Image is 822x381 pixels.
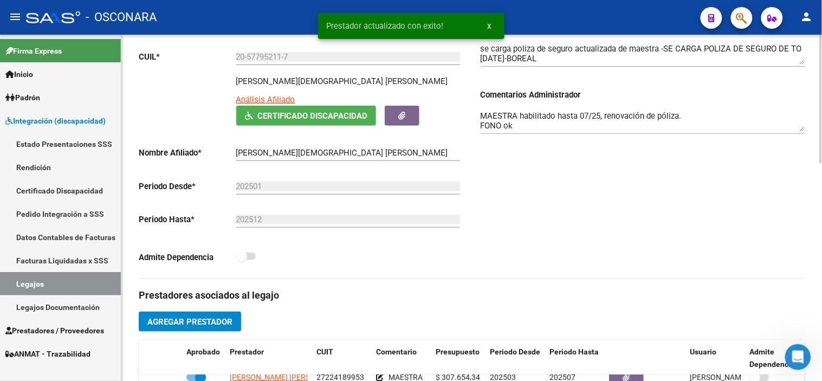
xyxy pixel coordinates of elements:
[139,251,236,263] p: Admite Dependencia
[800,10,813,23] mat-icon: person
[5,45,62,57] span: Firma Express
[5,115,106,127] span: Integración (discapacidad)
[139,51,236,63] p: CUIL
[5,325,104,337] span: Prestadores / Proveedores
[147,317,232,327] span: Agregar Prestador
[690,347,717,356] span: Usuario
[545,340,605,376] datatable-header-cell: Periodo Hasta
[139,180,236,192] p: Periodo Desde
[376,347,417,356] span: Comentario
[9,10,22,23] mat-icon: menu
[86,5,157,29] span: - OSCONARA
[549,347,599,356] span: Periodo Hasta
[139,312,241,332] button: Agregar Prestador
[785,344,811,370] iframe: Intercom live chat
[236,106,376,126] button: Certificado Discapacidad
[686,340,746,376] datatable-header-cell: Usuario
[236,95,295,105] span: Análisis Afiliado
[316,347,333,356] span: CUIT
[327,21,444,31] span: Prestador actualizado con exito!
[312,340,372,376] datatable-header-cell: CUIT
[5,92,40,104] span: Padrón
[257,111,367,121] span: Certificado Discapacidad
[431,340,486,376] datatable-header-cell: Presupuesto
[5,68,33,80] span: Inicio
[436,347,480,356] span: Presupuesto
[230,347,264,356] span: Prestador
[139,288,805,303] h3: Prestadores asociados al legajo
[490,347,540,356] span: Periodo Desde
[481,89,805,101] h3: Comentarios Administrador
[750,347,795,369] span: Admite Dependencia
[236,75,448,87] p: [PERSON_NAME][DEMOGRAPHIC_DATA] [PERSON_NAME]
[139,147,236,159] p: Nombre Afiliado
[139,214,236,225] p: Periodo Hasta
[182,340,225,376] datatable-header-cell: Aprobado
[372,340,431,376] datatable-header-cell: Comentario
[488,21,491,31] span: x
[225,340,312,376] datatable-header-cell: Prestador
[746,340,805,376] datatable-header-cell: Admite Dependencia
[5,348,90,360] span: ANMAT - Trazabilidad
[479,16,500,36] button: x
[186,347,220,356] span: Aprobado
[486,340,545,376] datatable-header-cell: Periodo Desde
